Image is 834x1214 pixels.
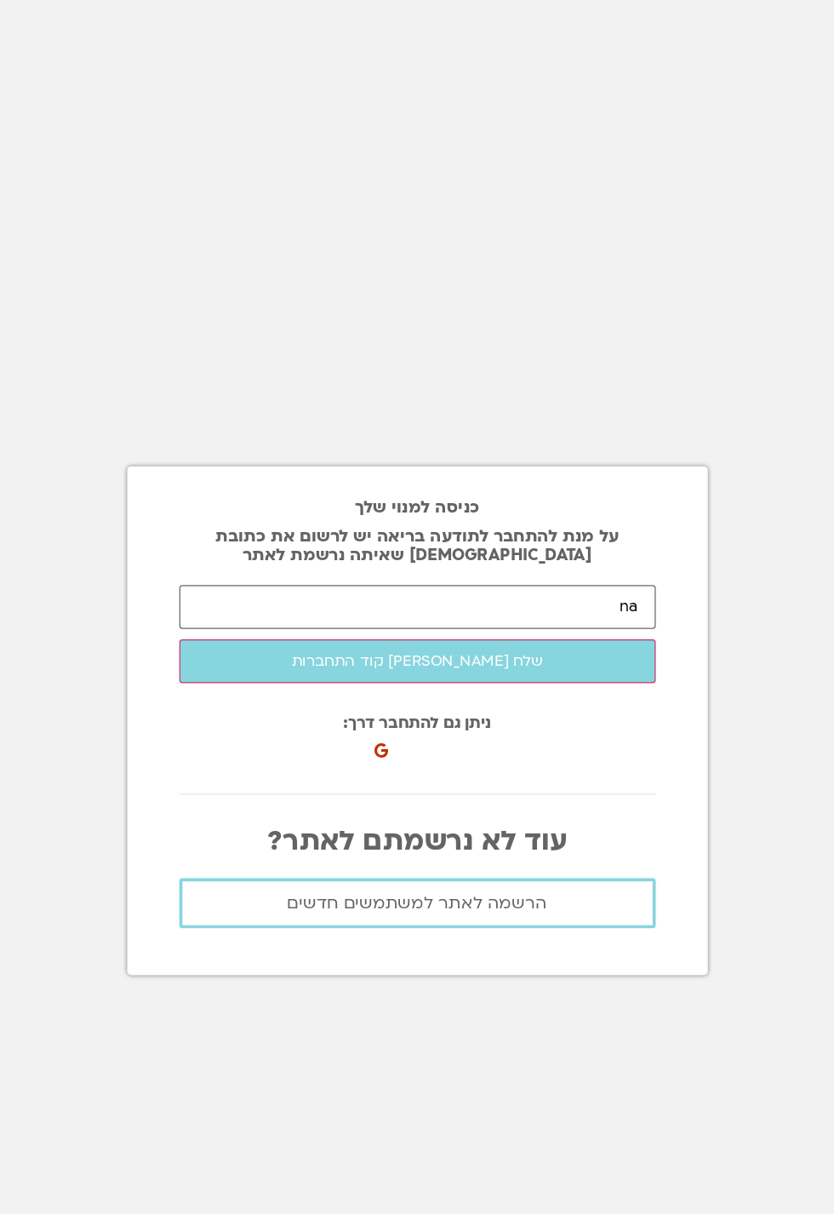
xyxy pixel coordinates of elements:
input: האימייל איתו נרשמת לאתר [223,496,612,532]
div: כניסה באמצעות חשבון Google. פתיחה בכרטיסייה חדשה [378,607,565,644]
button: שלח [PERSON_NAME] קוד התחברות [223,541,612,576]
p: על מנת להתחבר לתודעה בריאה יש לרשום את כתובת [DEMOGRAPHIC_DATA] שאיתה נרשמת לאתר [223,449,612,479]
p: עוד לא נרשמתם לאתר? [223,693,612,719]
span: הרשמה לאתר למשתמשים חדשים [311,748,523,764]
a: הרשמה לאתר למשתמשים חדשים [223,736,612,776]
h2: כניסה למנוי שלך [223,425,612,440]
